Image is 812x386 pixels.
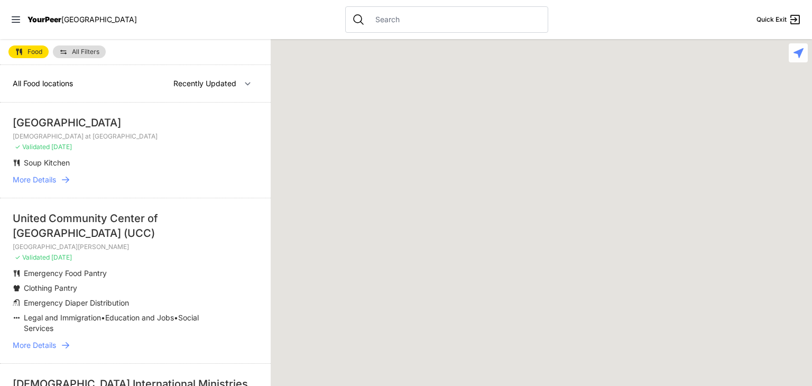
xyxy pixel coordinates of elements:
span: ✓ Validated [15,253,50,261]
p: [GEOGRAPHIC_DATA][PERSON_NAME] [13,243,258,251]
span: YourPeer [27,15,61,24]
span: More Details [13,340,56,351]
span: All Food locations [13,79,73,88]
a: More Details [13,174,258,185]
span: Education and Jobs [105,313,174,322]
p: [DEMOGRAPHIC_DATA] at [GEOGRAPHIC_DATA] [13,132,258,141]
span: Soup Kitchen [24,158,70,167]
span: All Filters [72,49,99,55]
div: [GEOGRAPHIC_DATA] [13,115,258,130]
a: YourPeer[GEOGRAPHIC_DATA] [27,16,137,23]
a: Quick Exit [756,13,801,26]
span: ✓ Validated [15,143,50,151]
a: More Details [13,340,258,351]
span: Food [27,49,42,55]
span: [GEOGRAPHIC_DATA] [61,15,137,24]
a: Food [8,45,49,58]
div: United Community Center of [GEOGRAPHIC_DATA] (UCC) [13,211,258,241]
a: All Filters [53,45,106,58]
span: Legal and Immigration [24,313,101,322]
span: Quick Exit [756,15,787,24]
input: Search [369,14,541,25]
span: Emergency Diaper Distribution [24,298,129,307]
span: [DATE] [51,253,72,261]
span: More Details [13,174,56,185]
span: • [101,313,105,322]
span: [DATE] [51,143,72,151]
span: Emergency Food Pantry [24,269,107,278]
span: Clothing Pantry [24,283,77,292]
span: • [174,313,178,322]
